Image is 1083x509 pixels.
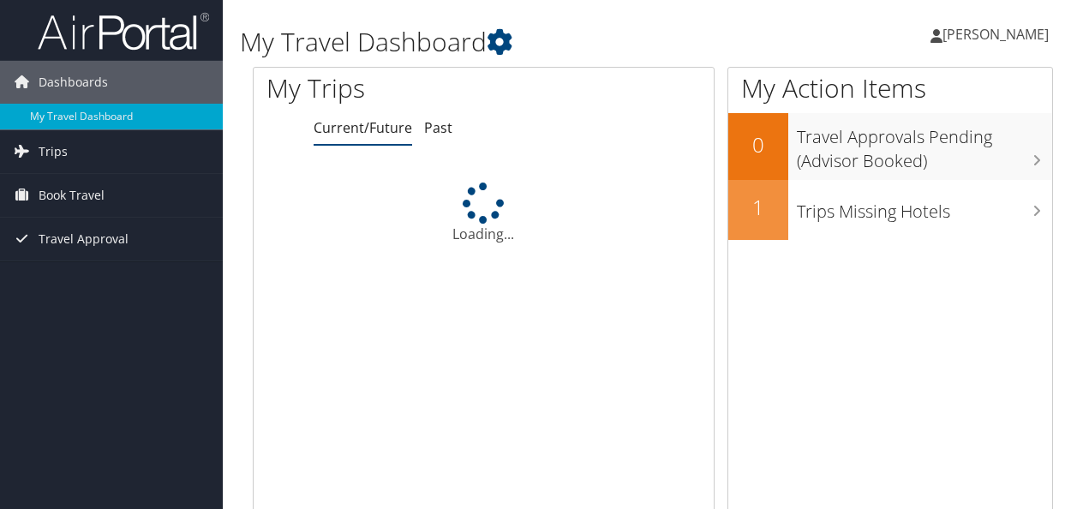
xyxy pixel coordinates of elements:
span: Travel Approval [39,218,129,260]
a: 1Trips Missing Hotels [728,180,1052,240]
div: Loading... [254,183,714,244]
h2: 0 [728,130,788,159]
img: airportal-logo.png [38,11,209,51]
a: [PERSON_NAME] [930,9,1066,60]
a: Past [424,118,452,137]
a: Current/Future [314,118,412,137]
h2: 1 [728,193,788,222]
span: [PERSON_NAME] [942,25,1049,44]
h1: My Action Items [728,70,1052,106]
h3: Trips Missing Hotels [797,191,1052,224]
span: Trips [39,130,68,173]
a: 0Travel Approvals Pending (Advisor Booked) [728,113,1052,179]
span: Dashboards [39,61,108,104]
span: Book Travel [39,174,105,217]
h1: My Travel Dashboard [240,24,791,60]
h1: My Trips [266,70,509,106]
h3: Travel Approvals Pending (Advisor Booked) [797,117,1052,173]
